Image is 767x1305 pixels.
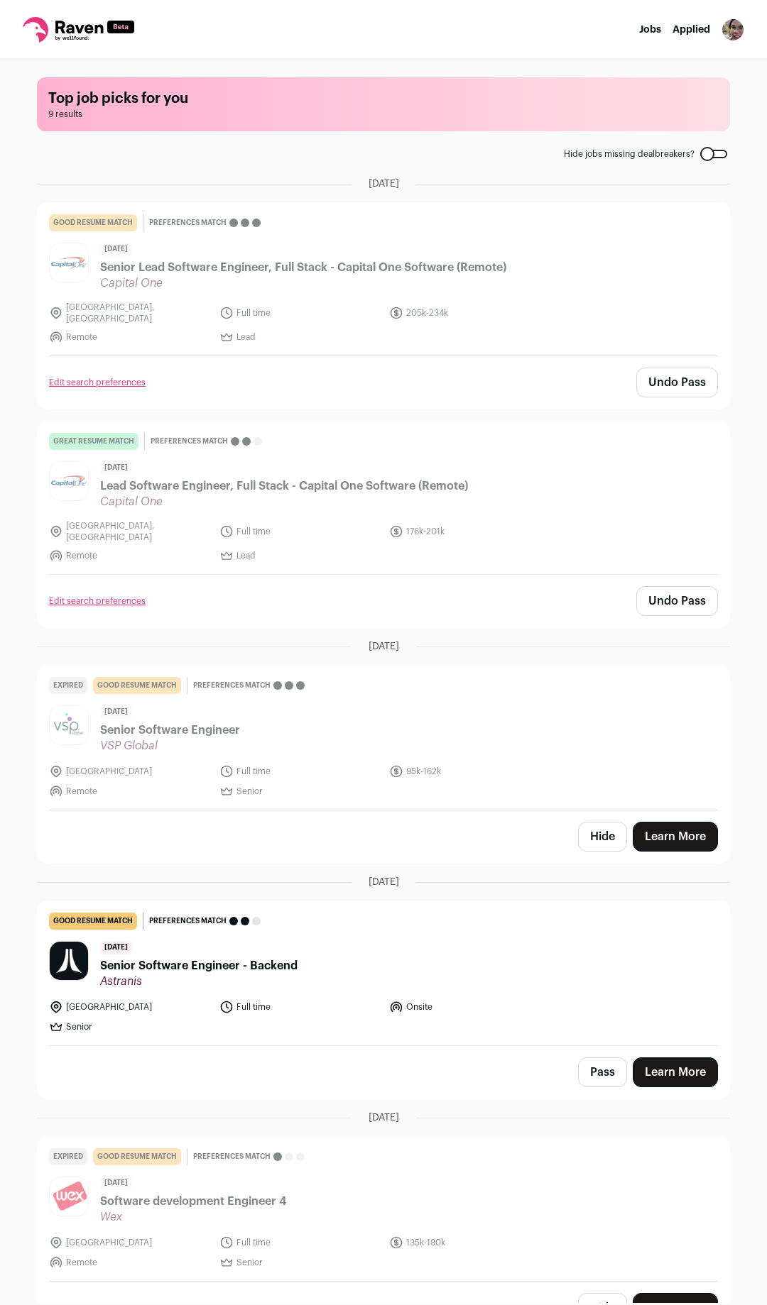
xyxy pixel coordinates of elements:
[49,784,211,798] li: Remote
[49,520,211,543] li: [GEOGRAPHIC_DATA], [GEOGRAPHIC_DATA]
[219,1000,381,1014] li: Full time
[369,875,399,889] span: [DATE]
[50,706,88,744] img: 3ac47f596dbe91429e588771e5a793fe50bb66b834fb51854911d4b85bd06dc0.jpg
[49,433,138,450] div: great resume match
[38,422,729,574] a: great resume match Preferences match [DATE] Lead Software Engineer, Full Stack - Capital One Soft...
[49,1235,211,1250] li: [GEOGRAPHIC_DATA]
[49,1000,211,1014] li: [GEOGRAPHIC_DATA]
[100,705,132,719] span: [DATE]
[100,957,298,974] span: Senior Software Engineer - Backend
[50,1180,88,1212] img: 6ab67cd2cf17fd0d0cc382377698315955706a931088c98580e57bcffc808660.jpg
[50,243,88,282] img: 24b4cd1a14005e1eb0453b1a75ab48f7ab5ae425408ff78ab99c55fada566dcb.jpg
[50,462,88,500] img: 24b4cd1a14005e1eb0453b1a75ab48f7ab5ae425408ff78ab99c55fada566dcb.jpg
[49,377,146,388] a: Edit search preferences
[722,18,744,41] button: Open dropdown
[219,1235,381,1250] li: Full time
[369,639,399,654] span: [DATE]
[149,216,227,230] span: Preferences match
[49,764,211,778] li: [GEOGRAPHIC_DATA]
[389,1000,551,1014] li: Onsite
[636,368,718,397] button: Undo Pass
[633,822,718,852] a: Learn More
[219,764,381,778] li: Full time
[369,1111,399,1125] span: [DATE]
[100,1177,132,1190] span: [DATE]
[219,330,381,344] li: Lead
[100,941,132,954] span: [DATE]
[564,148,695,160] span: Hide jobs missing dealbreakers?
[639,25,661,35] a: Jobs
[93,1148,181,1165] div: good resume match
[50,942,88,980] img: 68dba3bc9081990c846d57715f42b135dbd5ff374773d5804bb4299eade37f18.jpg
[369,177,399,191] span: [DATE]
[578,822,627,852] button: Hide
[93,677,181,694] div: good resume match
[100,1193,286,1210] span: Software development Engineer 4
[49,1255,211,1270] li: Remote
[100,243,132,256] span: [DATE]
[100,461,132,475] span: [DATE]
[49,677,87,694] div: Expired
[49,1148,87,1165] div: Expired
[49,214,137,231] div: good resume match
[49,302,211,324] li: [GEOGRAPHIC_DATA], [GEOGRAPHIC_DATA]
[38,666,729,810] a: Expired good resume match Preferences match [DATE] Senior Software Engineer VSP Global [GEOGRAPHI...
[100,276,506,290] span: Capital One
[193,678,271,693] span: Preferences match
[219,520,381,543] li: Full time
[151,434,228,448] span: Preferences match
[219,302,381,324] li: Full time
[49,1020,211,1034] li: Senior
[389,520,551,543] li: 176k-201k
[389,1235,551,1250] li: 135k-180k
[636,586,718,616] button: Undo Pass
[100,259,506,276] span: Senior Lead Software Engineer, Full Stack - Capital One Software (Remote)
[219,784,381,798] li: Senior
[100,722,240,739] span: Senior Software Engineer
[219,1255,381,1270] li: Senior
[49,595,146,607] a: Edit search preferences
[49,549,211,563] li: Remote
[100,1210,286,1224] span: Wex
[633,1057,718,1087] a: Learn More
[673,25,710,35] a: Applied
[219,549,381,563] li: Lead
[389,302,551,324] li: 205k-234k
[389,764,551,778] li: 95k-162k
[49,913,137,930] div: good resume match
[722,18,744,41] img: 12985765-medium_jpg
[49,330,211,344] li: Remote
[38,1137,729,1281] a: Expired good resume match Preferences match [DATE] Software development Engineer 4 Wex [GEOGRAPHI...
[48,89,719,109] h1: Top job picks for you
[149,914,227,928] span: Preferences match
[38,901,729,1045] a: good resume match Preferences match [DATE] Senior Software Engineer - Backend Astranis [GEOGRAPHI...
[100,495,468,509] span: Capital One
[100,478,468,495] span: Lead Software Engineer, Full Stack - Capital One Software (Remote)
[193,1150,271,1164] span: Preferences match
[578,1057,627,1087] button: Pass
[100,974,298,989] span: Astranis
[100,739,240,753] span: VSP Global
[38,203,729,356] a: good resume match Preferences match [DATE] Senior Lead Software Engineer, Full Stack - Capital On...
[48,109,719,120] span: 9 results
